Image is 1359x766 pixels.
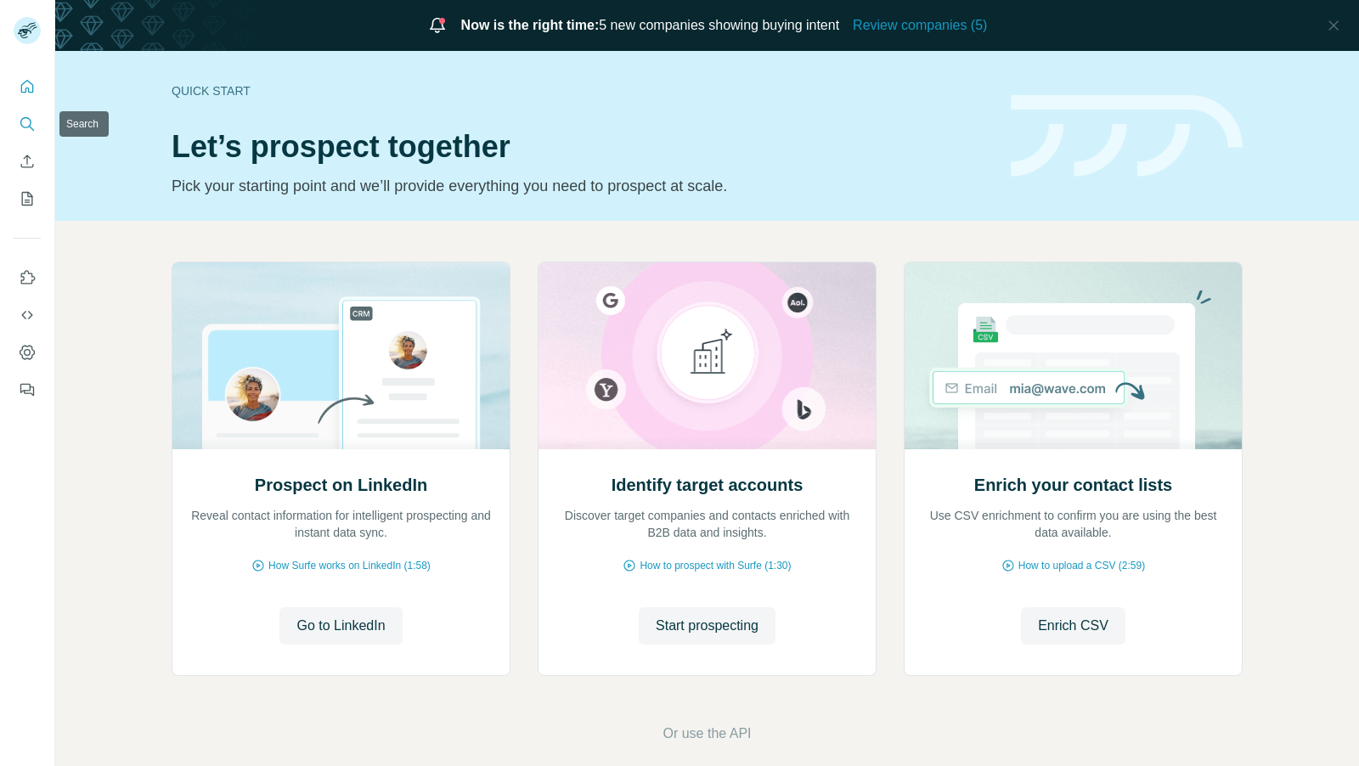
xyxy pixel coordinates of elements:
button: Use Surfe on LinkedIn [14,262,41,293]
p: Discover target companies and contacts enriched with B2B data and insights. [555,507,859,541]
h1: Let’s prospect together [172,130,990,164]
p: Pick your starting point and we’ll provide everything you need to prospect at scale. [172,174,990,198]
span: How to prospect with Surfe (1:30) [640,558,791,573]
img: Identify target accounts [538,262,877,449]
h2: Prospect on LinkedIn [255,473,427,497]
span: Go to LinkedIn [296,616,385,636]
p: Reveal contact information for intelligent prospecting and instant data sync. [189,507,493,541]
img: Prospect on LinkedIn [172,262,510,449]
span: How to upload a CSV (2:59) [1018,558,1145,573]
button: My lists [14,183,41,214]
p: Use CSV enrichment to confirm you are using the best data available. [922,507,1225,541]
button: Start prospecting [639,607,775,645]
h2: Enrich your contact lists [974,473,1172,497]
button: Enrich CSV [1021,607,1125,645]
h2: Identify target accounts [612,473,804,497]
button: Quick start [14,71,41,102]
button: Use Surfe API [14,300,41,330]
button: Go to LinkedIn [279,607,402,645]
button: Review companies (5) [853,15,987,36]
span: Enrich CSV [1038,616,1108,636]
span: Start prospecting [656,616,758,636]
button: Search [14,109,41,139]
span: Now is the right time: [461,18,600,32]
span: 5 new companies showing buying intent [461,15,840,36]
button: Dashboard [14,337,41,368]
button: Or use the API [663,724,751,744]
button: Feedback [14,375,41,405]
span: How Surfe works on LinkedIn (1:58) [268,558,431,573]
div: Quick start [172,82,990,99]
img: Enrich your contact lists [904,262,1243,449]
button: Enrich CSV [14,146,41,177]
img: banner [1011,95,1243,177]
